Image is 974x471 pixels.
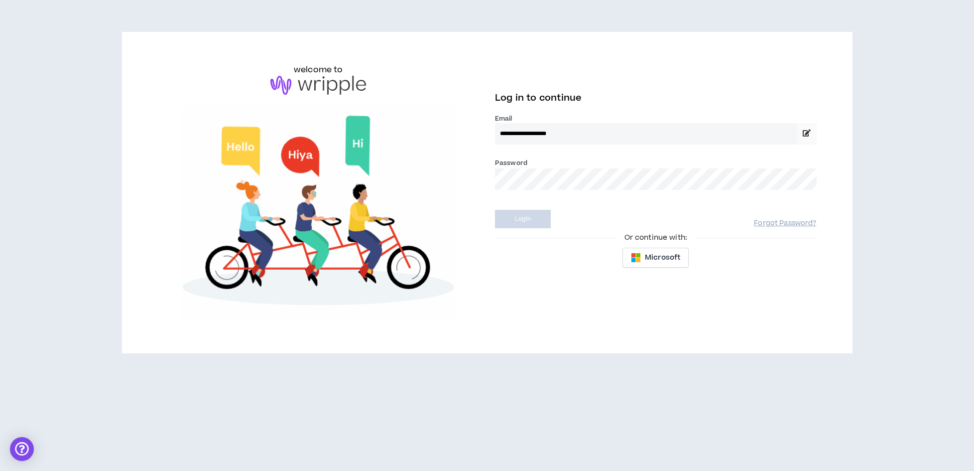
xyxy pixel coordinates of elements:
[754,219,816,228] a: Forgot Password?
[645,252,680,263] span: Microsoft
[495,92,582,104] span: Log in to continue
[270,76,366,95] img: logo-brand.png
[495,210,551,228] button: Login
[158,105,480,321] img: Welcome to Wripple
[622,248,689,268] button: Microsoft
[617,232,694,243] span: Or continue with:
[294,64,343,76] h6: welcome to
[10,437,34,461] div: Open Intercom Messenger
[495,158,527,167] label: Password
[495,114,817,123] label: Email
